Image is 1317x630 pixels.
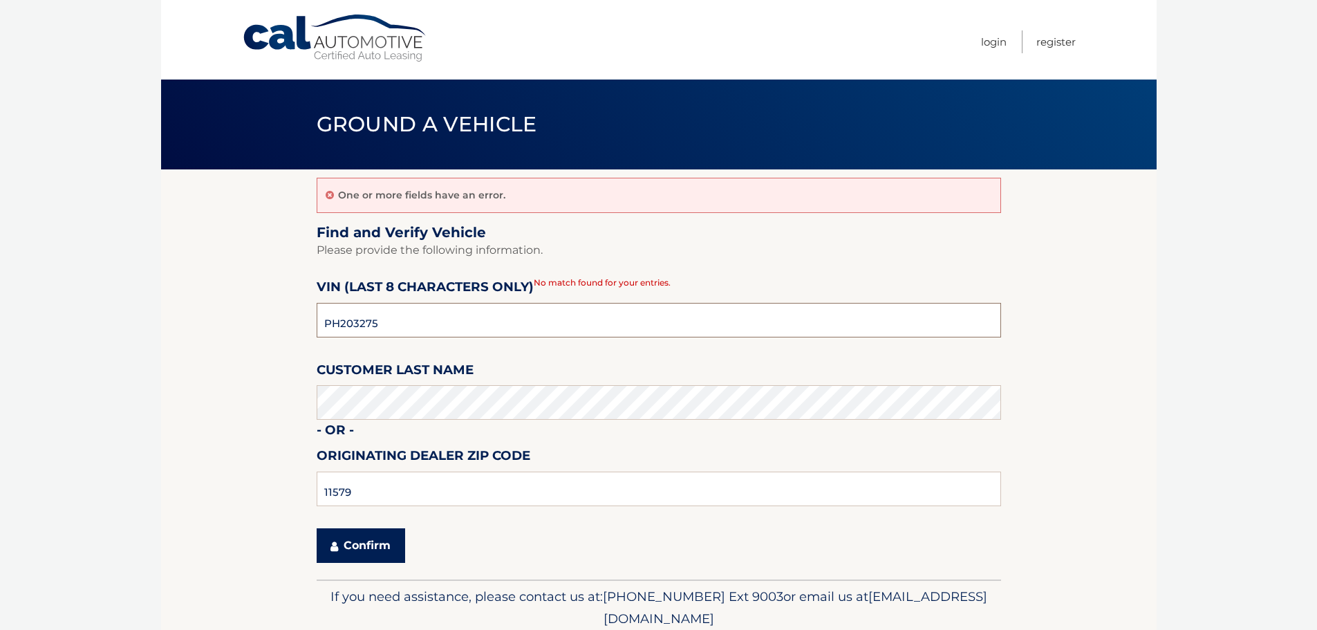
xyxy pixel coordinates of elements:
label: VIN (last 8 characters only) [317,277,534,302]
p: Please provide the following information. [317,241,1001,260]
p: One or more fields have an error. [338,189,505,201]
span: [PHONE_NUMBER] Ext 9003 [603,589,783,604]
button: Confirm [317,528,405,563]
a: Register [1036,30,1076,53]
span: [EMAIL_ADDRESS][DOMAIN_NAME] [604,589,987,627]
label: Customer Last Name [317,360,474,385]
label: Originating Dealer Zip Code [317,445,530,471]
label: - or - [317,420,354,445]
span: No match found for your entries. [534,277,671,288]
a: Cal Automotive [242,14,429,63]
h2: Find and Verify Vehicle [317,224,1001,241]
a: Login [981,30,1007,53]
span: Ground a Vehicle [317,111,537,137]
p: If you need assistance, please contact us at: or email us at [326,586,992,630]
